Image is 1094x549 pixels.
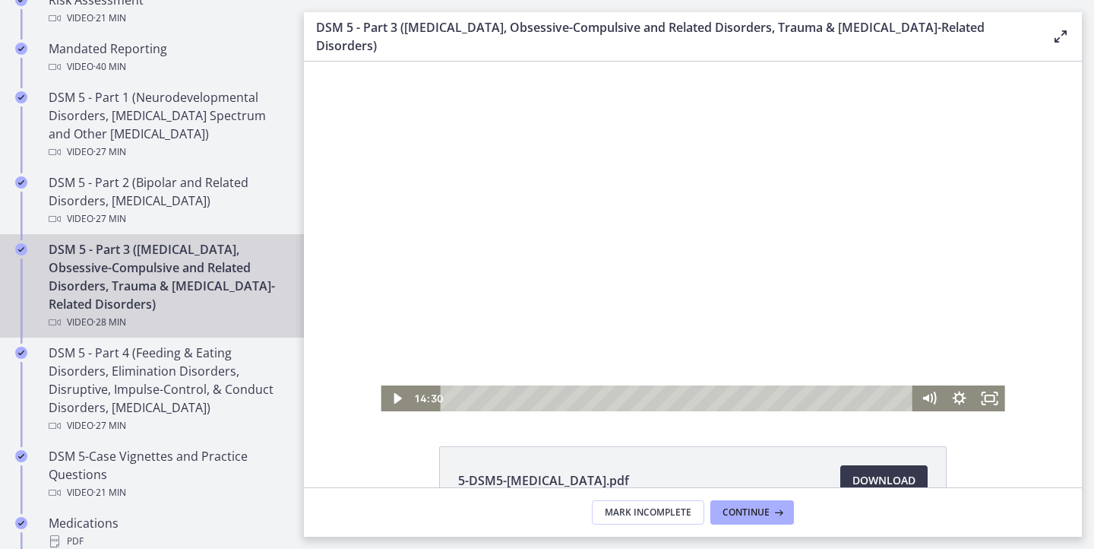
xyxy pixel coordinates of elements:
i: Completed [15,243,27,255]
div: DSM 5-Case Vignettes and Practice Questions [49,447,286,502]
i: Completed [15,517,27,529]
div: Video [49,9,286,27]
iframe: Video Lesson [304,60,1082,411]
span: · 21 min [93,9,126,27]
span: Download [852,471,915,490]
i: Completed [15,450,27,462]
button: Mark Incomplete [592,500,704,525]
span: Mark Incomplete [605,506,691,519]
div: Video [49,484,286,502]
i: Completed [15,91,27,103]
h3: DSM 5 - Part 3 ([MEDICAL_DATA], Obsessive-Compulsive and Related Disorders, Trauma & [MEDICAL_DAT... [316,18,1027,55]
div: Video [49,58,286,76]
div: DSM 5 - Part 2 (Bipolar and Related Disorders, [MEDICAL_DATA]) [49,173,286,228]
div: DSM 5 - Part 1 (Neurodevelopmental Disorders, [MEDICAL_DATA] Spectrum and Other [MEDICAL_DATA]) [49,88,286,161]
div: Video [49,210,286,228]
div: DSM 5 - Part 3 ([MEDICAL_DATA], Obsessive-Compulsive and Related Disorders, Trauma & [MEDICAL_DAT... [49,240,286,332]
span: · 21 min [93,484,126,502]
button: Show settings menu [640,325,671,351]
span: · 27 min [93,143,126,161]
i: Completed [15,43,27,55]
a: Download [840,465,928,496]
div: Video [49,313,286,332]
div: Video [49,143,286,161]
button: Continue [710,500,794,525]
span: Continue [722,506,770,519]
span: · 40 min [93,58,126,76]
span: · 27 min [93,417,126,435]
i: Completed [15,347,27,359]
button: Mute [610,325,640,351]
div: Video [49,417,286,435]
div: Mandated Reporting [49,40,286,76]
span: · 28 min [93,313,126,332]
button: Fullscreen [671,325,701,351]
span: 5-DSM5-[MEDICAL_DATA].pdf [458,471,629,490]
i: Completed [15,176,27,189]
span: · 27 min [93,210,126,228]
div: DSM 5 - Part 4 (Feeding & Eating Disorders, Elimination Disorders, Disruptive, Impulse-Control, &... [49,344,286,435]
